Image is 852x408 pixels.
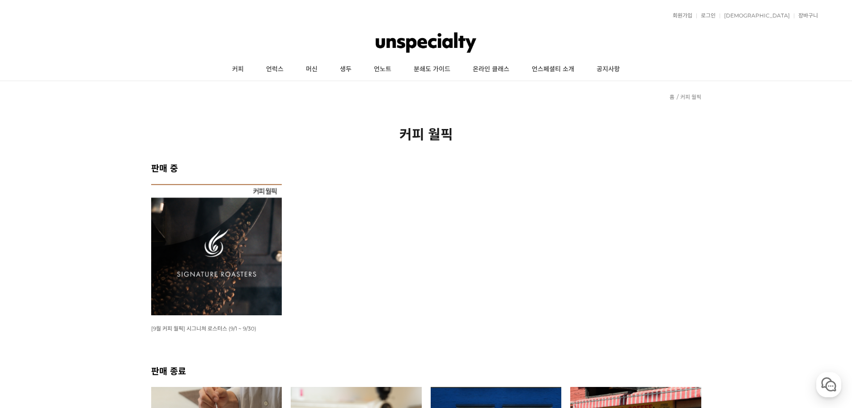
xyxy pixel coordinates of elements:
a: 커피 [221,58,255,81]
a: 온라인 클래스 [462,58,521,81]
a: 공지사항 [585,58,631,81]
a: 분쇄도 가이드 [403,58,462,81]
a: 로그인 [696,13,716,18]
h2: 판매 중 [151,161,701,174]
a: 머신 [295,58,329,81]
a: [9월 커피 월픽] 시그니쳐 로스터스 (9/1 ~ 9/30) [151,325,256,332]
a: 장바구니 [794,13,818,18]
img: 언스페셜티 몰 [376,29,476,56]
a: 홈 [670,94,674,100]
img: [9월 커피 월픽] 시그니쳐 로스터스 (9/1 ~ 9/30) [151,184,282,315]
a: 회원가입 [668,13,692,18]
a: 언노트 [363,58,403,81]
a: 언스페셜티 소개 [521,58,585,81]
a: [DEMOGRAPHIC_DATA] [720,13,790,18]
h2: 판매 종료 [151,364,701,377]
a: 언럭스 [255,58,295,81]
a: 커피 월픽 [680,94,701,100]
h2: 커피 월픽 [151,124,701,143]
span: [9월 커피 월픽] 시그니쳐 로스터스 (9/1 ~ 9/30) [151,325,256,332]
a: 생두 [329,58,363,81]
